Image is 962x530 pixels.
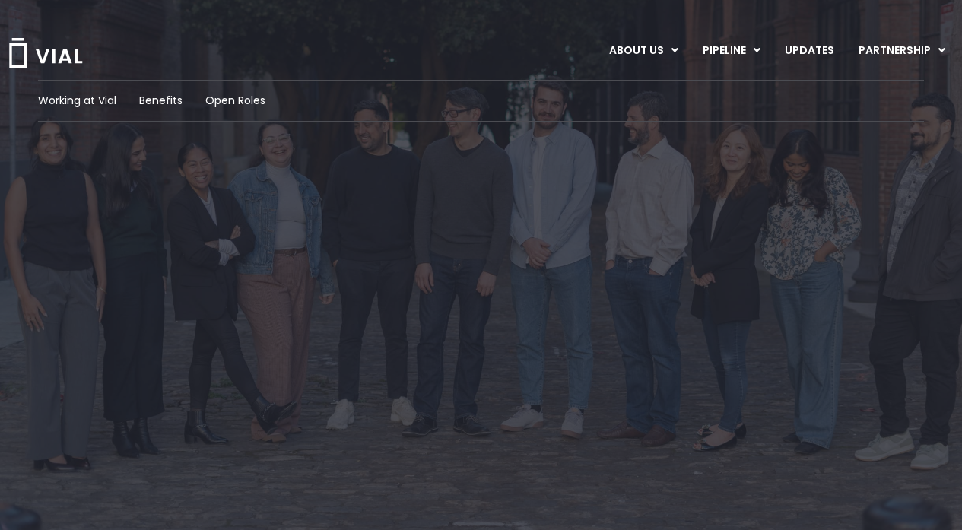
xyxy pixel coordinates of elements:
[691,38,772,64] a: PIPELINEMenu Toggle
[846,38,957,64] a: PARTNERSHIPMenu Toggle
[38,93,116,109] a: Working at Vial
[597,38,690,64] a: ABOUT USMenu Toggle
[205,93,265,109] a: Open Roles
[139,93,183,109] a: Benefits
[773,38,846,64] a: UPDATES
[8,38,84,68] img: Vial Logo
